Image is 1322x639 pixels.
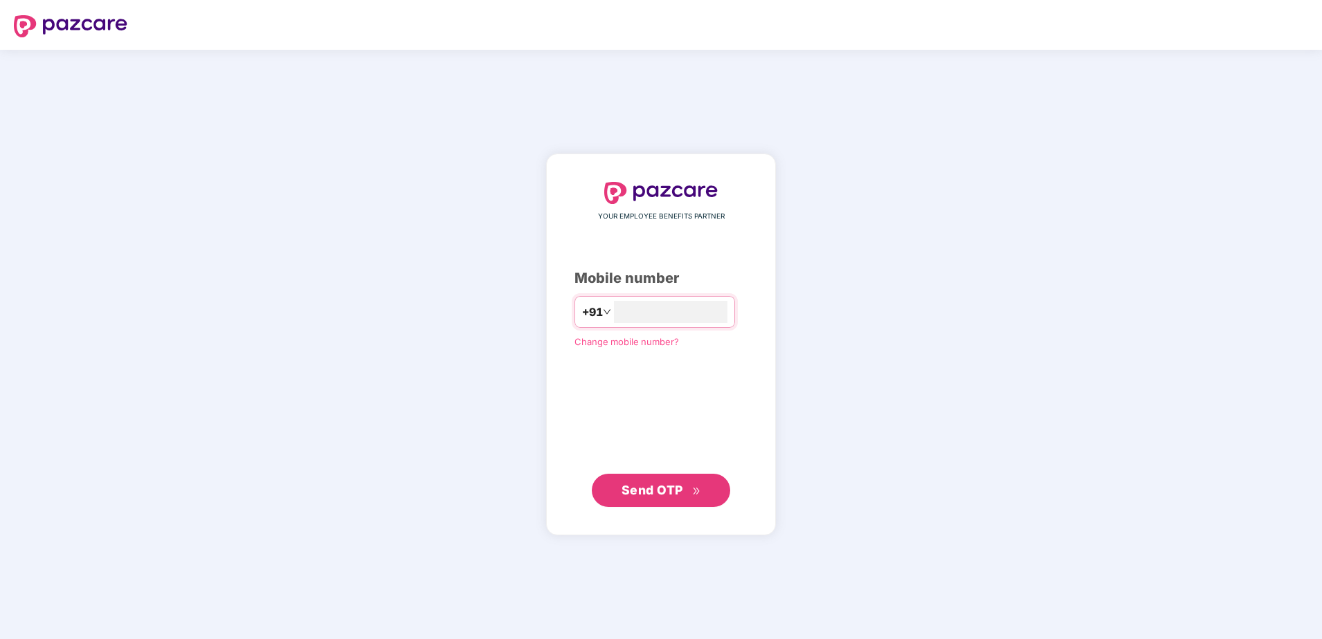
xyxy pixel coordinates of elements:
[692,487,701,496] span: double-right
[603,308,611,316] span: down
[622,483,683,497] span: Send OTP
[598,211,725,222] span: YOUR EMPLOYEE BENEFITS PARTNER
[574,336,679,347] a: Change mobile number?
[14,15,127,37] img: logo
[574,268,748,289] div: Mobile number
[592,474,730,507] button: Send OTPdouble-right
[604,182,718,204] img: logo
[582,304,603,321] span: +91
